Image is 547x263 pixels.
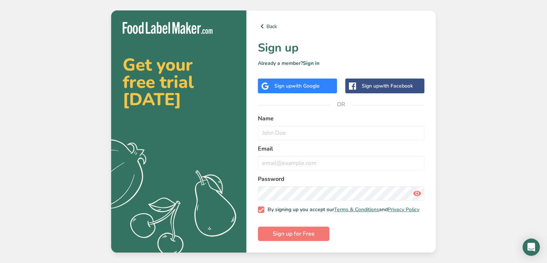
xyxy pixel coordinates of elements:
button: Sign up for Free [258,227,329,241]
p: Already a member? [258,59,424,67]
div: Sign up [362,82,413,90]
h1: Sign up [258,39,424,57]
label: Email [258,144,424,153]
span: with Facebook [379,83,413,89]
a: Terms & Conditions [334,206,379,213]
label: Password [258,175,424,183]
div: Open Intercom Messenger [523,239,540,256]
h2: Get your free trial [DATE] [123,56,235,108]
label: Name [258,114,424,123]
span: OR [331,94,352,115]
a: Sign in [303,60,319,67]
span: Sign up for Free [273,229,315,238]
img: Food Label Maker [123,22,213,34]
span: with Google [292,83,320,89]
input: John Doe [258,126,424,140]
div: Sign up [274,82,320,90]
a: Privacy Policy [388,206,419,213]
a: Back [258,22,424,31]
span: By signing up you accept our and [264,206,420,213]
input: email@example.com [258,156,424,170]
